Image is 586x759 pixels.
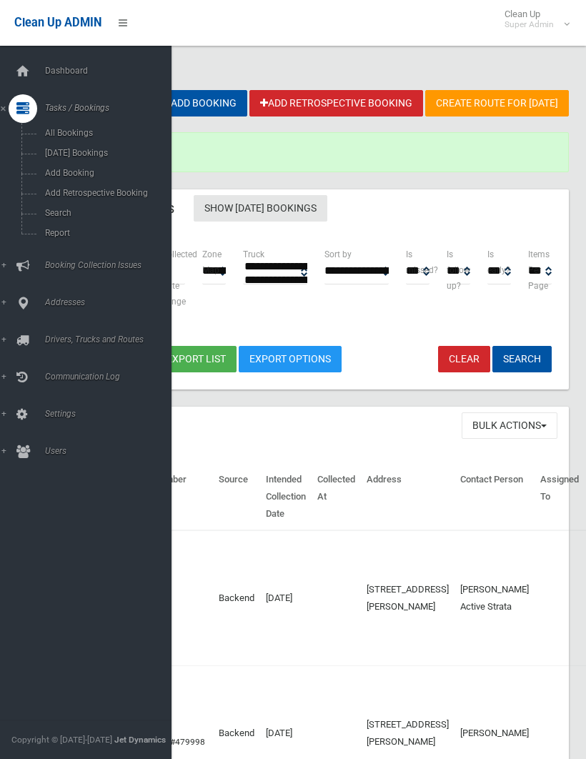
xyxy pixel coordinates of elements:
button: Bulk Actions [462,412,557,439]
label: Truck [243,247,264,262]
span: Booking Collection Issues [41,260,172,270]
span: Drivers, Trucks and Routes [41,334,172,344]
span: All Bookings [41,128,159,138]
span: Users [41,446,172,456]
a: [STREET_ADDRESS][PERSON_NAME] [367,719,449,747]
div: Saved photos. [63,132,569,172]
th: Collected At [312,464,361,530]
td: Backend [213,530,260,666]
span: Clean Up [497,9,568,30]
span: Tasks / Bookings [41,103,172,113]
th: Contact Person [455,464,535,530]
a: [STREET_ADDRESS][PERSON_NAME] [367,584,449,612]
th: Intended Collection Date [260,464,312,530]
th: Source [213,464,260,530]
a: Create route for [DATE] [425,90,569,116]
span: Addresses [41,297,172,307]
span: Settings [41,409,172,419]
a: Export Options [239,346,342,372]
strong: Jet Dynamics [114,735,166,745]
span: Clean Up ADMIN [14,16,101,29]
a: Show [DATE] Bookings [194,195,327,222]
span: Communication Log [41,372,172,382]
a: Clear [438,346,490,372]
td: [PERSON_NAME] Active Strata [455,530,535,666]
span: Add Booking [41,168,159,178]
a: Add Booking [152,90,247,116]
th: Address [361,464,455,530]
span: Report [41,228,159,238]
a: Add Retrospective Booking [249,90,423,116]
button: Export list [156,346,237,372]
span: Search [41,208,159,218]
small: Super Admin [505,19,554,30]
td: [DATE] [260,530,312,666]
span: Copyright © [DATE]-[DATE] [11,735,112,745]
button: Search [492,346,552,372]
span: Dashboard [41,66,172,76]
span: [DATE] Bookings [41,148,159,158]
span: Add Retrospective Booking [41,188,159,198]
th: Assigned To [535,464,585,530]
a: #479998 [170,737,205,747]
